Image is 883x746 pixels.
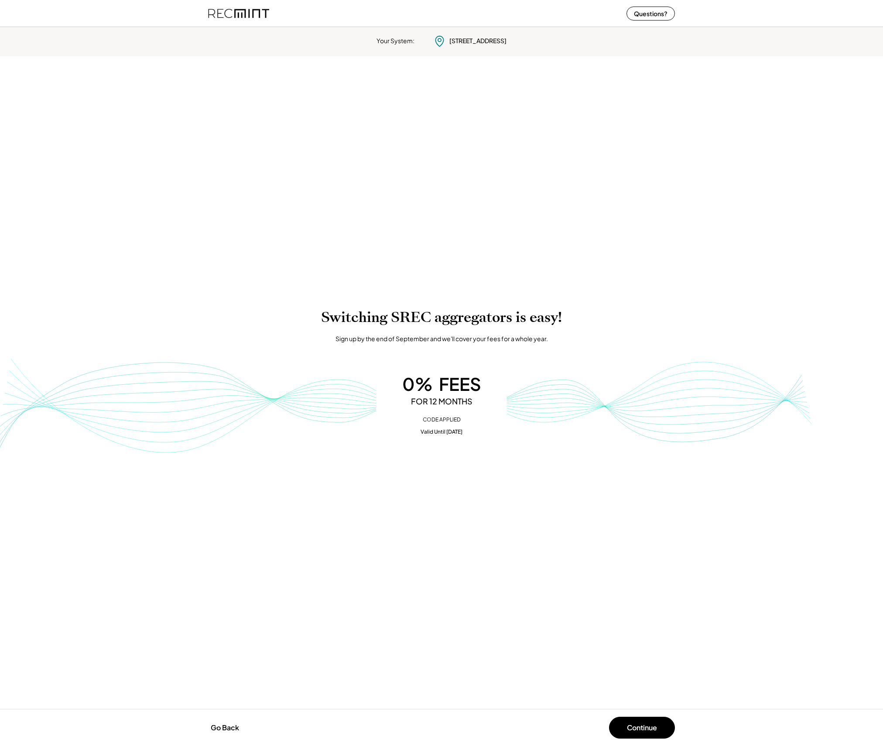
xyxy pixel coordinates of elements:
[385,373,498,394] div: 0% FEES
[335,335,548,343] div: Sign up by the end of September and we'll cover your fees for a whole year.
[376,37,414,45] div: Your System:
[208,718,242,737] button: Go Back
[385,429,498,435] div: Valid Until [DATE]
[609,717,675,739] button: Continue
[208,2,269,25] img: recmint-logotype%403x%20%281%29.jpeg
[449,37,507,45] div: [STREET_ADDRESS]
[385,397,498,406] div: FOR 12 MONTHS
[385,417,498,423] div: CODE APPLIED
[9,309,874,326] h1: Switching SREC aggregators is easy!
[626,7,675,21] button: Questions?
